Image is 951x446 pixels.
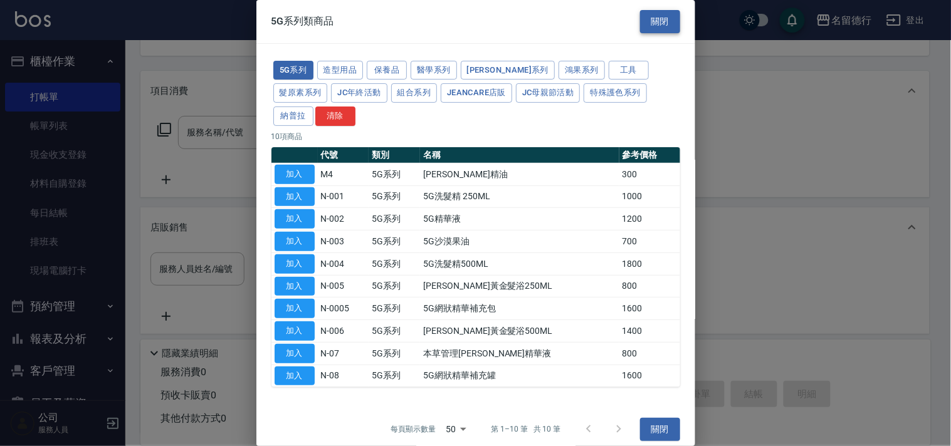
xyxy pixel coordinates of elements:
td: 5G網狀精華補充包 [420,298,619,320]
td: 1000 [619,185,680,208]
td: N-005 [318,275,369,298]
button: 工具 [609,61,649,80]
button: 關閉 [640,10,680,33]
td: N-0005 [318,298,369,320]
td: 800 [619,342,680,365]
button: 造型用品 [317,61,364,80]
td: N-002 [318,208,369,231]
button: JC年終活動 [331,83,387,103]
th: 名稱 [420,147,619,163]
td: 5G洗髮精500ML [420,252,619,275]
button: 加入 [275,232,315,251]
td: [PERSON_NAME]黃金髮浴250ML [420,275,619,298]
td: [PERSON_NAME]精油 [420,163,619,185]
button: 加入 [275,321,315,341]
td: 1600 [619,298,680,320]
button: 醫學系列 [411,61,457,80]
td: 5G系列 [369,342,420,365]
button: JC母親節活動 [516,83,581,103]
td: 5G系列 [369,275,420,298]
td: 800 [619,275,680,298]
td: N-006 [318,320,369,343]
td: 5G系列 [369,185,420,208]
td: 5G洗髮精 250ML [420,185,619,208]
th: 類別 [369,147,420,163]
button: 清除 [315,106,355,126]
td: 本草管理[PERSON_NAME]精華液 [420,342,619,365]
td: [PERSON_NAME]黃金髮浴500ML [420,320,619,343]
td: N-07 [318,342,369,365]
td: 1400 [619,320,680,343]
button: 保養品 [367,61,407,80]
button: [PERSON_NAME]系列 [461,61,555,80]
button: 鴻果系列 [559,61,605,80]
td: N-08 [318,365,369,387]
button: 加入 [275,366,315,386]
button: 加入 [275,254,315,274]
button: 髮原素系列 [273,83,328,103]
button: 5G系列 [273,61,313,80]
td: M4 [318,163,369,185]
button: 特殊護色系列 [584,83,646,103]
td: 5G精華液 [420,208,619,231]
td: 5G系列 [369,365,420,387]
div: 50 [441,412,471,446]
td: 5G系列 [369,208,420,231]
th: 參考價格 [619,147,680,163]
td: 5G系列 [369,163,420,185]
button: 加入 [275,299,315,318]
td: N-001 [318,185,369,208]
td: 700 [619,231,680,253]
td: N-004 [318,252,369,275]
button: 加入 [275,165,315,184]
td: 5G系列 [369,320,420,343]
p: 10 項商品 [271,131,680,142]
td: 5G系列 [369,298,420,320]
button: 納普拉 [273,106,313,126]
button: JeanCare店販 [441,83,512,103]
button: 關閉 [640,418,680,441]
p: 第 1–10 筆 共 10 筆 [491,423,560,435]
td: 1600 [619,365,680,387]
span: 5G系列類商品 [271,15,334,28]
button: 加入 [275,209,315,229]
button: 加入 [275,187,315,207]
td: 5G系列 [369,252,420,275]
td: 1800 [619,252,680,275]
td: 5G系列 [369,231,420,253]
td: 5G沙漠果油 [420,231,619,253]
td: N-003 [318,231,369,253]
td: 5G網狀精華補充罐 [420,365,619,387]
button: 組合系列 [391,83,438,103]
button: 加入 [275,344,315,363]
th: 代號 [318,147,369,163]
button: 加入 [275,277,315,296]
td: 300 [619,163,680,185]
td: 1200 [619,208,680,231]
p: 每頁顯示數量 [391,423,436,435]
